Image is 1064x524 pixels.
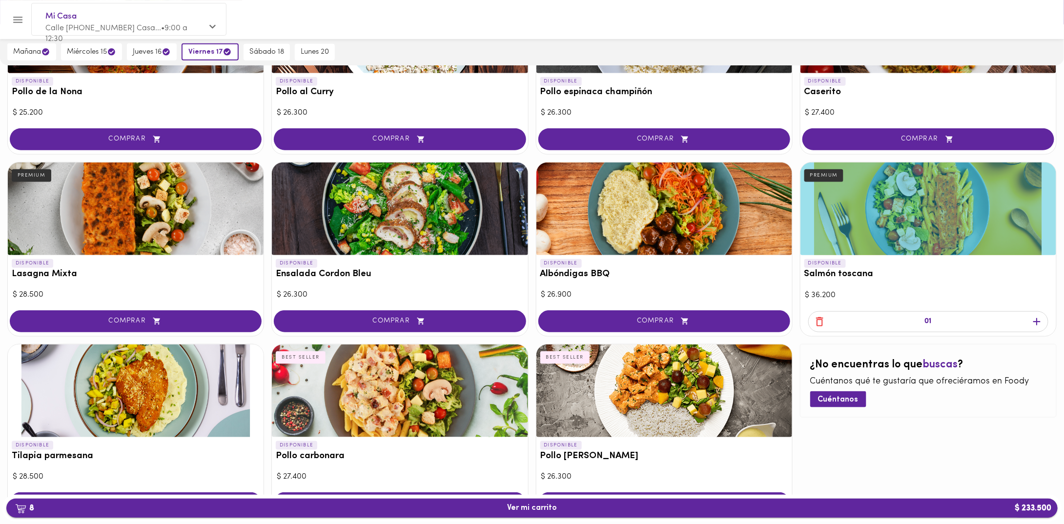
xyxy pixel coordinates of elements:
span: lunes 20 [301,48,329,57]
span: Ver mi carrito [507,504,557,513]
span: COMPRAR [286,317,513,325]
div: $ 28.500 [13,471,259,483]
p: DISPONIBLE [540,77,582,86]
span: jueves 16 [133,47,171,57]
p: DISPONIBLE [804,77,846,86]
p: DISPONIBLE [12,441,53,450]
button: jueves 16 [127,43,177,60]
h3: Tilapia parmesana [12,451,260,462]
div: Albóndigas BBQ [536,162,792,255]
span: buscas [923,359,958,370]
p: DISPONIBLE [540,441,582,450]
span: COMPRAR [551,135,778,143]
h3: Pollo al Curry [276,87,524,98]
p: DISPONIBLE [804,259,846,268]
p: DISPONIBLE [12,77,53,86]
div: PREMIUM [804,169,844,182]
p: DISPONIBLE [276,441,317,450]
div: Pollo Tikka Massala [536,344,792,437]
button: COMPRAR [538,128,790,150]
span: Cuéntanos [818,395,859,404]
p: DISPONIBLE [276,77,317,86]
button: Cuéntanos [810,391,866,407]
div: $ 26.300 [541,107,787,119]
span: sábado 18 [249,48,284,57]
div: Tilapia parmesana [8,344,264,437]
div: BEST SELLER [276,351,326,364]
span: mañana [13,47,50,57]
h3: Salmón toscana [804,269,1052,280]
button: sábado 18 [244,44,290,60]
span: COMPRAR [22,317,249,325]
div: PREMIUM [12,169,51,182]
h3: Pollo [PERSON_NAME] [540,451,788,462]
b: 8 [9,502,40,515]
button: COMPRAR [10,310,262,332]
button: viernes 17 [182,43,239,60]
div: $ 26.300 [277,289,523,301]
h3: Pollo espinaca champiñón [540,87,788,98]
div: $ 26.300 [541,471,787,483]
div: $ 26.300 [277,107,523,119]
div: $ 27.400 [805,107,1051,119]
p: Cuéntanos qué te gustaría que ofreciéramos en Foody [810,376,1046,388]
div: Ensalada Cordon Bleu [272,162,528,255]
h3: Pollo carbonara [276,451,524,462]
span: COMPRAR [815,135,1042,143]
button: COMPRAR [274,310,526,332]
h3: Lasagna Mixta [12,269,260,280]
button: mañana [7,43,56,60]
button: Menu [6,8,30,32]
span: COMPRAR [22,135,249,143]
iframe: Messagebird Livechat Widget [1007,467,1054,514]
button: 8Ver mi carrito$ 233.500 [6,499,1058,518]
span: COMPRAR [286,135,513,143]
h3: Pollo de la Nona [12,87,260,98]
button: COMPRAR [538,310,790,332]
img: cart.png [15,504,26,514]
h3: Ensalada Cordon Bleu [276,269,524,280]
div: $ 25.200 [13,107,259,119]
button: lunes 20 [295,44,335,60]
div: $ 28.500 [13,289,259,301]
div: $ 26.900 [541,289,787,301]
div: $ 27.400 [277,471,523,483]
span: viernes 17 [188,47,232,57]
div: Lasagna Mixta [8,162,264,255]
p: DISPONIBLE [12,259,53,268]
div: $ 36.200 [805,290,1051,301]
span: Mi Casa [45,10,203,23]
button: COMPRAR [802,128,1054,150]
h2: ¿No encuentras lo que ? [810,359,1046,371]
button: miércoles 15 [61,43,122,60]
p: DISPONIBLE [540,259,582,268]
button: COMPRAR [10,128,262,150]
h3: Caserito [804,87,1052,98]
div: Salmón toscana [800,162,1056,255]
span: Calle [PHONE_NUMBER] Casa... • 9:00 a 12:30 [45,24,187,43]
span: miércoles 15 [67,47,116,57]
h3: Albóndigas BBQ [540,269,788,280]
p: 01 [925,316,932,327]
span: COMPRAR [551,317,778,325]
button: COMPRAR [274,128,526,150]
p: DISPONIBLE [276,259,317,268]
div: BEST SELLER [540,351,590,364]
div: Pollo carbonara [272,344,528,437]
